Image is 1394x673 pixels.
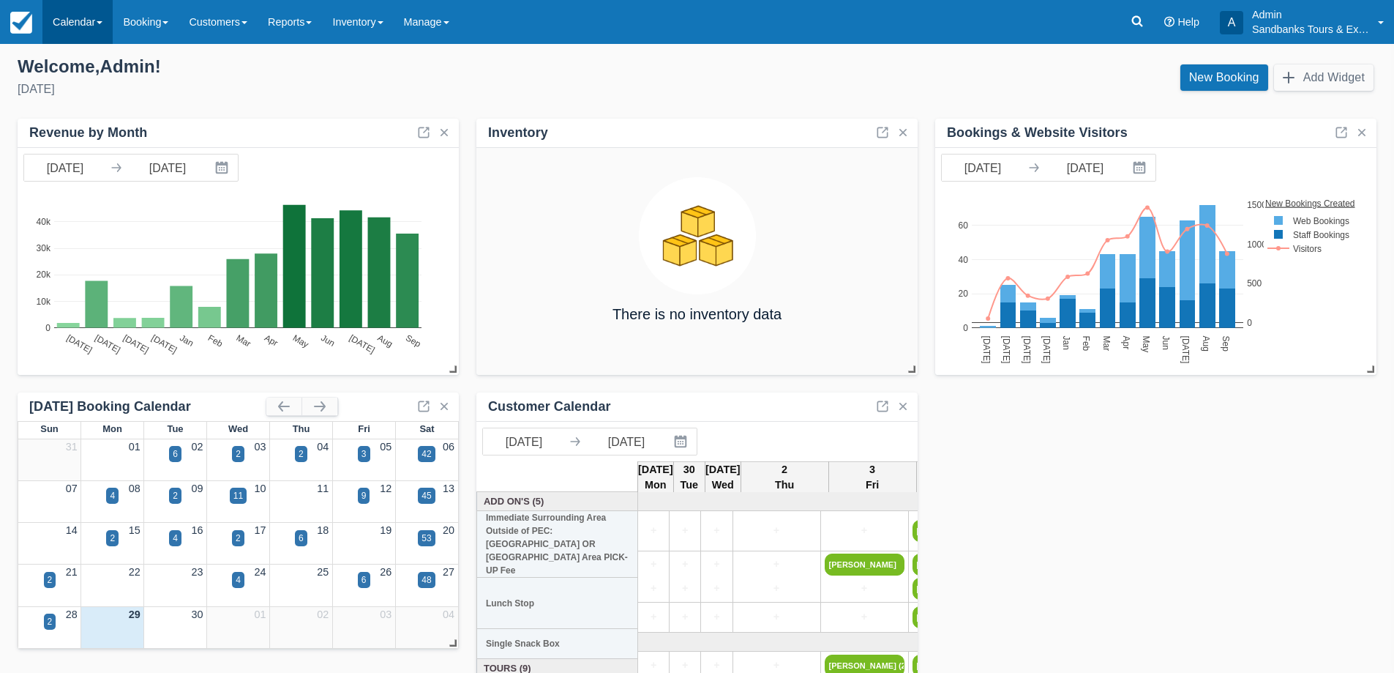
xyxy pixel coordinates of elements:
div: 4 [110,489,115,502]
text: New Bookings Created [1266,198,1356,208]
div: A [1220,11,1243,34]
a: 03 [254,441,266,453]
a: + [642,609,665,625]
a: 17 [254,524,266,536]
div: 45 [421,489,431,502]
div: [DATE] [18,81,686,98]
a: 13 [443,483,454,494]
a: 01 [129,441,140,453]
a: 27 [443,566,454,578]
span: Sun [40,423,58,434]
a: 28 [66,609,78,620]
a: [PERSON_NAME] [913,606,992,628]
a: + [673,609,697,625]
a: 15 [129,524,140,536]
a: + [673,523,697,539]
a: New Booking [1180,64,1268,91]
div: 2 [48,573,53,587]
a: + [737,557,817,573]
a: 31 [66,441,78,453]
a: + [642,581,665,597]
a: + [825,609,904,625]
a: [PERSON_NAME] [913,520,992,542]
th: Immediate Surrounding Area Outside of PEC: [GEOGRAPHIC_DATA] OR [GEOGRAPHIC_DATA] Area PICK-UP Fee [477,511,638,578]
a: + [705,609,728,625]
span: Tue [167,423,183,434]
button: Interact with the calendar and add the check-in date for your trip. [667,428,697,455]
button: Add Widget [1274,64,1374,91]
th: [DATE] Mon [638,461,674,494]
a: 02 [317,609,329,620]
a: 09 [192,483,203,494]
div: 42 [421,447,431,461]
span: Mon [102,423,122,434]
p: Admin [1252,7,1369,22]
div: Inventory [488,124,548,141]
a: 08 [129,483,140,494]
a: 23 [192,566,203,578]
div: 11 [233,489,243,502]
a: + [673,581,697,597]
div: 9 [361,489,367,502]
th: Lunch Stop [477,578,638,629]
a: 10 [254,483,266,494]
a: 29 [129,609,140,620]
th: Single Snack Box [477,629,638,659]
a: 22 [129,566,140,578]
a: 20 [443,524,454,536]
a: 21 [66,566,78,578]
a: [PERSON_NAME] [825,554,904,576]
a: + [642,557,665,573]
div: 6 [299,532,304,545]
a: + [705,557,728,573]
a: 04 [443,609,454,620]
a: 01 [254,609,266,620]
a: Add On's (5) [481,494,634,508]
span: Wed [228,423,248,434]
div: Bookings & Website Visitors [947,124,1128,141]
h4: There is no inventory data [612,306,782,322]
a: + [737,581,817,597]
th: 30 Tue [673,461,705,494]
a: + [825,523,904,539]
i: Help [1164,17,1174,27]
input: End Date [127,155,209,181]
div: 2 [48,615,53,628]
input: Start Date [483,428,565,455]
span: Thu [293,423,310,434]
img: inventory.png [639,177,756,294]
a: 25 [317,566,329,578]
div: 4 [173,532,178,545]
a: 30 [192,609,203,620]
button: Interact with the calendar and add the check-in date for your trip. [209,155,238,181]
a: 06 [443,441,454,453]
div: Customer Calendar [488,398,611,415]
input: End Date [1044,155,1126,181]
div: [DATE] Booking Calendar [29,398,266,415]
th: 3 Fri [828,461,916,494]
a: 05 [380,441,391,453]
th: 4 Sat [916,461,1004,494]
input: End Date [585,428,667,455]
div: 2 [236,447,241,461]
th: 2 Thu [741,461,828,494]
div: 2 [236,532,241,545]
a: 11 [317,483,329,494]
a: 14 [66,524,78,536]
div: 6 [173,447,178,461]
a: 19 [380,524,391,536]
div: 6 [361,573,367,587]
img: checkfront-main-nav-mini-logo.png [10,12,32,34]
a: [PERSON_NAME] [913,578,992,600]
div: 2 [173,489,178,502]
a: + [825,581,904,597]
a: 18 [317,524,329,536]
th: [DATE] Wed [705,461,741,494]
a: 03 [380,609,391,620]
p: Sandbanks Tours & Experiences [1252,22,1369,37]
div: Welcome , Admin ! [18,56,686,78]
a: + [705,581,728,597]
a: 24 [254,566,266,578]
a: + [737,609,817,625]
a: 12 [380,483,391,494]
